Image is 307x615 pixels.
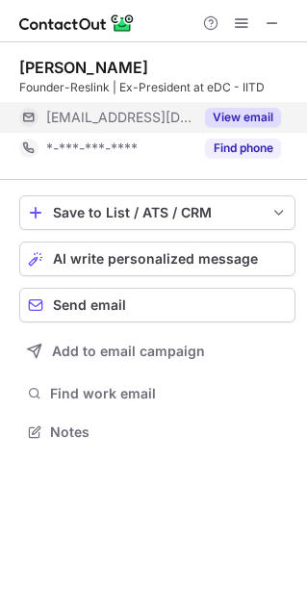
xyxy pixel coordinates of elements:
button: Send email [19,288,295,322]
button: Reveal Button [205,139,281,158]
button: Reveal Button [205,108,281,127]
div: Save to List / ATS / CRM [53,205,262,220]
span: Send email [53,297,126,313]
button: AI write personalized message [19,242,295,276]
span: Notes [50,423,288,441]
span: AI write personalized message [53,251,258,267]
span: Find work email [50,385,288,402]
span: Add to email campaign [52,344,205,359]
button: Find work email [19,380,295,407]
button: Notes [19,419,295,446]
button: save-profile-one-click [19,195,295,230]
div: [PERSON_NAME] [19,58,148,77]
span: [EMAIL_ADDRESS][DOMAIN_NAME] [46,109,193,126]
button: Add to email campaign [19,334,295,369]
div: Founder-Reslink | Ex-President at eDC - IITD [19,79,295,96]
img: ContactOut v5.3.10 [19,12,135,35]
